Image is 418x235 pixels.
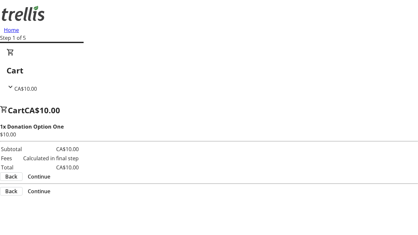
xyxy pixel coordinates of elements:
td: Fees [1,154,22,163]
td: Calculated in final step [23,154,79,163]
h2: Cart [7,65,411,76]
span: CA$10.00 [14,85,37,92]
td: Subtotal [1,145,22,153]
span: CA$10.00 [24,105,60,116]
span: Back [5,173,17,180]
td: CA$10.00 [23,163,79,172]
td: Total [1,163,22,172]
span: Continue [28,187,50,195]
td: CA$10.00 [23,145,79,153]
span: Continue [28,173,50,180]
span: Back [5,187,17,195]
button: Continue [23,173,56,180]
button: Continue [23,187,56,195]
span: Cart [8,105,24,116]
div: CartCA$10.00 [7,48,411,93]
